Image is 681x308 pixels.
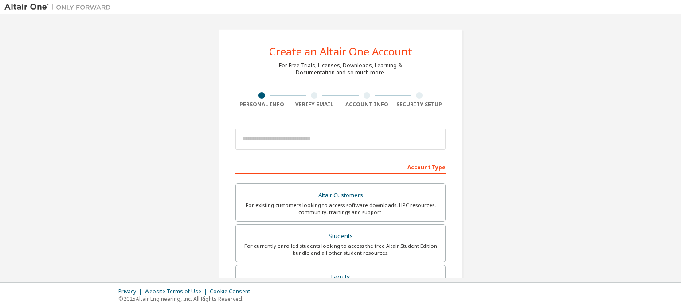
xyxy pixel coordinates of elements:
div: Account Type [235,160,446,174]
div: Verify Email [288,101,341,108]
div: For currently enrolled students looking to access the free Altair Student Edition bundle and all ... [241,242,440,257]
img: Altair One [4,3,115,12]
div: Cookie Consent [210,288,255,295]
div: Privacy [118,288,145,295]
p: © 2025 Altair Engineering, Inc. All Rights Reserved. [118,295,255,303]
div: Students [241,230,440,242]
div: Personal Info [235,101,288,108]
div: Altair Customers [241,189,440,202]
div: Faculty [241,271,440,283]
div: For Free Trials, Licenses, Downloads, Learning & Documentation and so much more. [279,62,402,76]
div: Account Info [340,101,393,108]
div: Create an Altair One Account [269,46,412,57]
div: Website Terms of Use [145,288,210,295]
div: For existing customers looking to access software downloads, HPC resources, community, trainings ... [241,202,440,216]
div: Security Setup [393,101,446,108]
